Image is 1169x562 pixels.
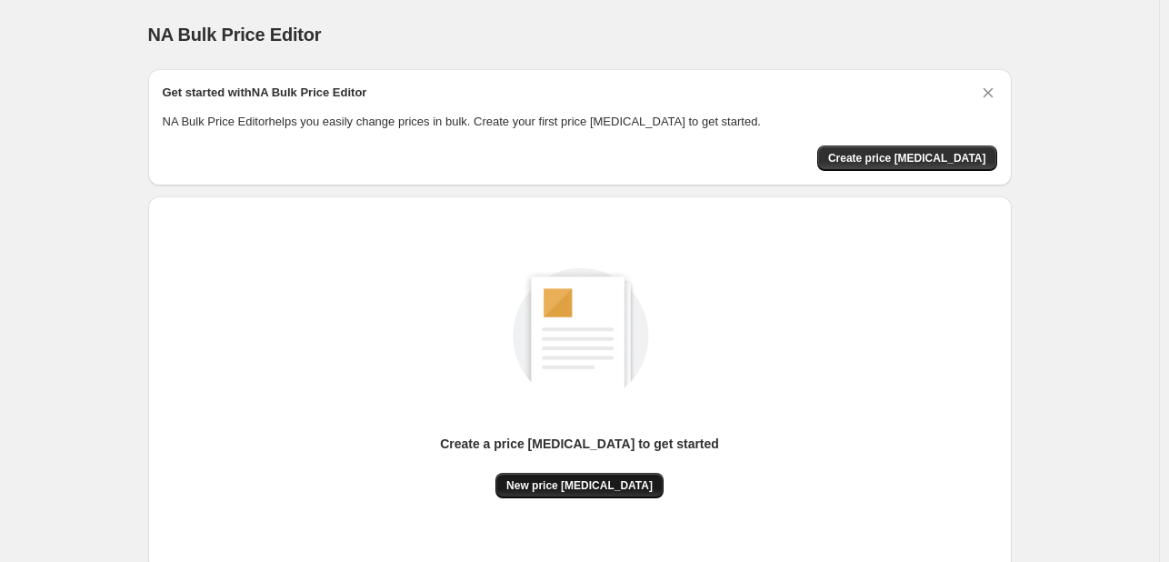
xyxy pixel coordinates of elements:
[163,84,367,102] h2: Get started with NA Bulk Price Editor
[506,478,653,493] span: New price [MEDICAL_DATA]
[148,25,322,45] span: NA Bulk Price Editor
[828,151,986,166] span: Create price [MEDICAL_DATA]
[163,113,997,131] p: NA Bulk Price Editor helps you easily change prices in bulk. Create your first price [MEDICAL_DAT...
[817,146,997,171] button: Create price change job
[440,435,719,453] p: Create a price [MEDICAL_DATA] to get started
[495,473,664,498] button: New price [MEDICAL_DATA]
[979,84,997,102] button: Dismiss card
